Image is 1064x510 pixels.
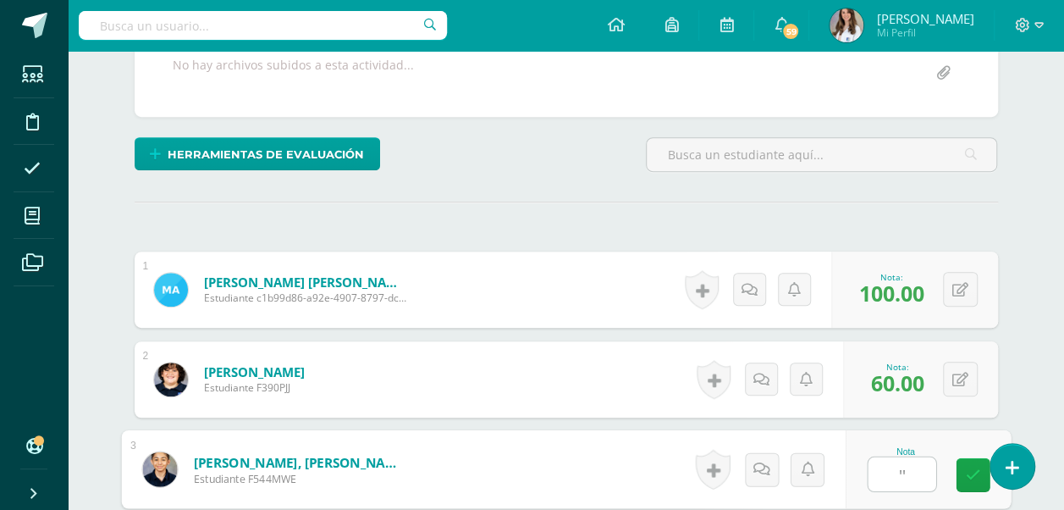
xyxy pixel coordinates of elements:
[173,57,414,90] div: No hay archivos subidos a esta actividad...
[193,471,402,486] span: Estudiante F544MWE
[859,271,924,283] div: Nota:
[154,363,188,396] img: df0cf89fbebde5002601d85bb4befda7.png
[871,369,924,397] span: 60.00
[142,452,177,486] img: 23c66547d80c0db5454ac92690086aa1.png
[876,25,973,40] span: Mi Perfil
[647,138,997,171] input: Busca un estudiante aquí...
[876,10,973,27] span: [PERSON_NAME]
[168,139,364,170] span: Herramientas de evaluación
[135,137,380,170] a: Herramientas de evaluación
[204,363,305,380] a: [PERSON_NAME]
[154,273,188,307] img: f5c85721f54b1bda0edc10d68f5aad9a.png
[204,291,407,305] span: Estudiante c1b99d86-a92e-4907-8797-dc577a19d48e
[204,274,407,291] a: [PERSON_NAME] [PERSON_NAME]
[79,11,447,40] input: Busca un usuario...
[867,446,944,456] div: Nota
[204,380,305,395] span: Estudiante F390PJJ
[859,279,924,308] span: 100.00
[781,22,800,41] span: 59
[871,361,924,373] div: Nota:
[868,457,935,491] input: 0-100.0
[830,8,863,42] img: a3485d9babf22a770558c2c8050e4d4d.png
[193,453,402,471] a: [PERSON_NAME], [PERSON_NAME]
